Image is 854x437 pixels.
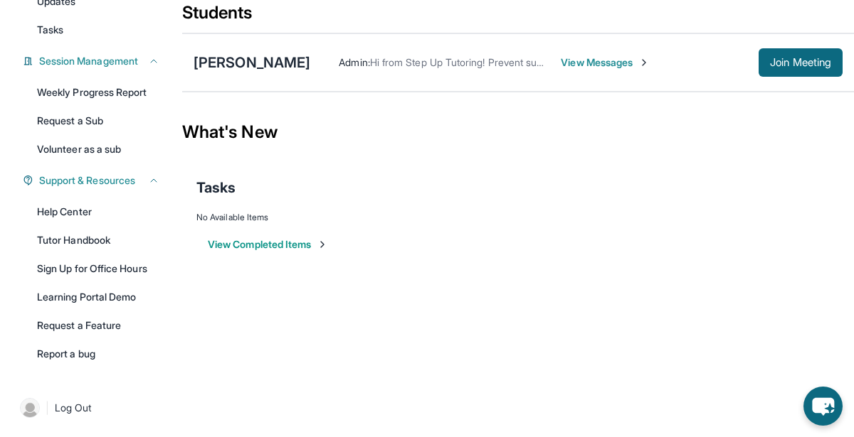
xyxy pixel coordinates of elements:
img: user-img [20,398,40,418]
button: Support & Resources [33,173,159,188]
button: View Completed Items [208,237,328,252]
a: Volunteer as a sub [28,136,168,162]
span: Admin : [339,56,369,68]
a: Weekly Progress Report [28,80,168,105]
span: Support & Resources [39,173,135,188]
a: Tutor Handbook [28,227,168,253]
div: No Available Items [196,212,840,223]
span: | [46,399,49,416]
span: Log Out [55,401,92,415]
a: Sign Up for Office Hours [28,256,168,281]
button: Session Management [33,54,159,68]
a: Request a Feature [28,313,168,338]
span: View Messages [561,55,650,70]
a: Report a bug [28,341,168,367]
div: [PERSON_NAME] [194,53,310,72]
img: Chevron-Right [638,57,650,68]
a: |Log Out [14,392,168,423]
span: Session Management [39,54,138,68]
button: Join Meeting [759,48,843,77]
span: Tasks [37,23,63,37]
button: chat-button [803,387,843,426]
span: Join Meeting [770,58,831,67]
a: Learning Portal Demo [28,284,168,310]
a: Tasks [28,17,168,43]
div: What's New [182,101,854,163]
span: Tasks [196,178,236,198]
div: Students [182,1,854,33]
a: Request a Sub [28,108,168,134]
a: Help Center [28,199,168,225]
